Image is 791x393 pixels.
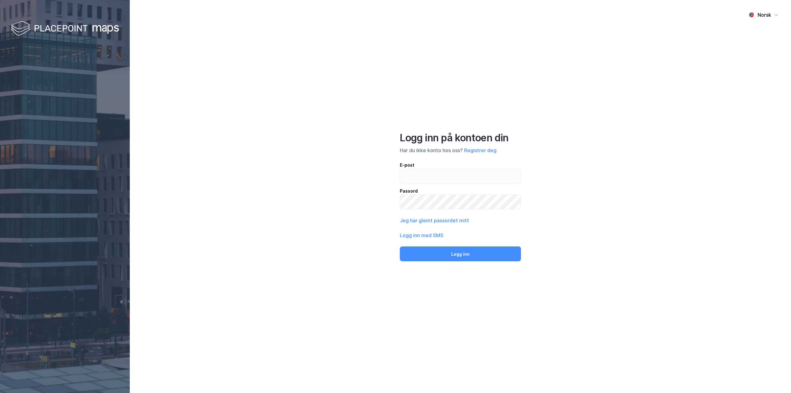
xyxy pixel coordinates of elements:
div: Norsk [758,11,771,19]
button: Logg inn med SMS [400,232,443,239]
img: logo-white.f07954bde2210d2a523dddb988cd2aa7.svg [11,20,119,38]
button: Jeg har glemt passordet mitt [400,217,469,224]
button: Registrer deg [464,147,497,154]
div: Logg inn på kontoen din [400,132,521,144]
div: Har du ikke konto hos oss? [400,147,521,154]
div: Passord [400,187,521,195]
div: E-post [400,161,521,169]
button: Logg inn [400,246,521,261]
